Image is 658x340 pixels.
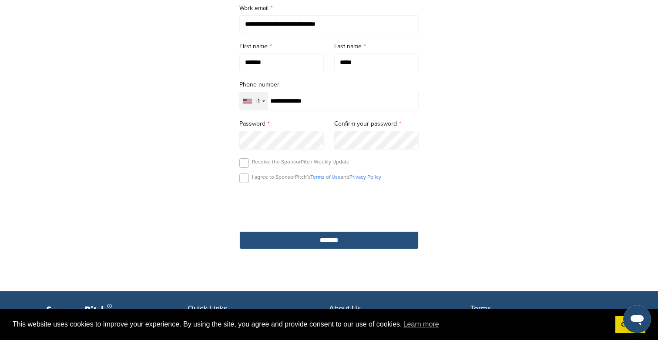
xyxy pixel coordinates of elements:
[188,303,227,313] span: Quick Links
[255,98,260,104] div: +1
[239,42,324,51] label: First name
[252,173,381,180] p: I agree to SponsorPitch’s and
[615,316,645,333] a: dismiss cookie message
[13,318,608,331] span: This website uses cookies to improve your experience. By using the site, you agree and provide co...
[329,303,361,313] span: About Us
[334,42,419,51] label: Last name
[252,158,349,165] p: Receive the SponsorPitch Weekly Update
[470,303,491,313] span: Terms
[239,3,419,13] label: Work email
[279,193,379,219] iframe: reCAPTCHA
[107,301,112,312] span: ®
[310,174,341,180] a: Terms of Use
[334,119,419,129] label: Confirm your password
[46,304,188,317] p: SponsorPitch
[239,119,324,129] label: Password
[240,92,268,110] div: Selected country
[349,174,381,180] a: Privacy Policy
[402,318,440,331] a: learn more about cookies
[239,80,419,90] label: Phone number
[623,305,651,333] iframe: Button to launch messaging window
